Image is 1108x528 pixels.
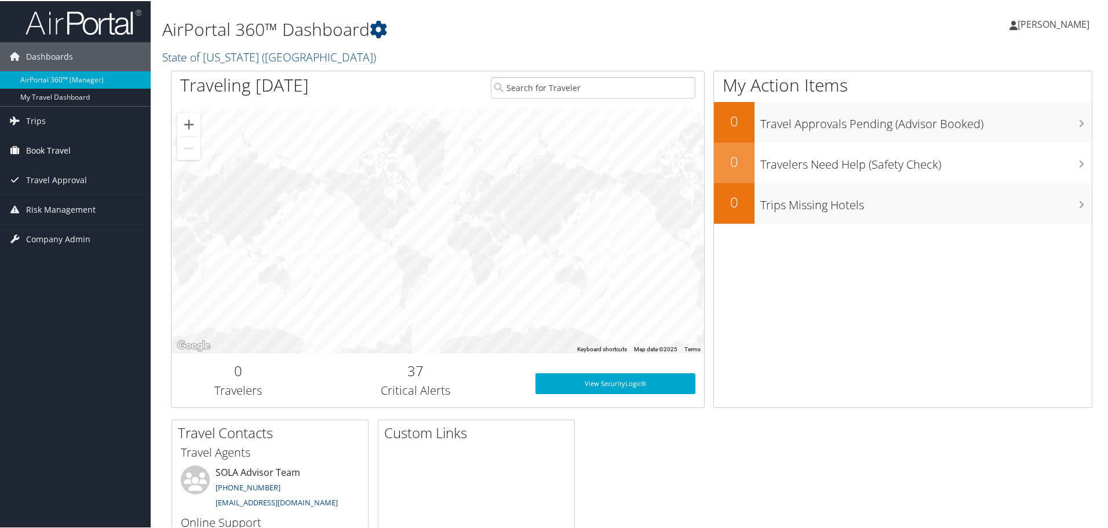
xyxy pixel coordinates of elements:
h3: Travel Agents [181,443,359,460]
h1: My Action Items [714,72,1092,96]
a: [PHONE_NUMBER] [216,481,280,491]
span: Book Travel [26,135,71,164]
li: SOLA Advisor Team [175,464,365,512]
a: Terms (opens in new tab) [684,345,701,351]
img: Google [174,337,213,352]
input: Search for Traveler [491,76,695,97]
a: Open this area in Google Maps (opens a new window) [174,337,213,352]
span: Company Admin [26,224,90,253]
h3: Travelers Need Help (Safety Check) [760,150,1092,172]
button: Zoom out [177,136,201,159]
h1: AirPortal 360™ Dashboard [162,16,788,41]
button: Zoom in [177,112,201,135]
h2: 0 [714,110,755,130]
span: [PERSON_NAME] [1018,17,1089,30]
span: Travel Approval [26,165,87,194]
button: Keyboard shortcuts [577,344,627,352]
a: View SecurityLogic® [535,372,695,393]
h2: 0 [714,151,755,170]
h2: 0 [180,360,296,380]
h3: Critical Alerts [314,381,518,398]
h1: Traveling [DATE] [180,72,309,96]
span: Map data ©2025 [634,345,677,351]
h2: 37 [314,360,518,380]
a: 0Travelers Need Help (Safety Check) [714,141,1092,182]
img: airportal-logo.png [25,8,141,35]
a: 0Trips Missing Hotels [714,182,1092,223]
span: Risk Management [26,194,96,223]
span: Dashboards [26,41,73,70]
a: [PERSON_NAME] [1009,6,1101,41]
h3: Travelers [180,381,296,398]
a: 0Travel Approvals Pending (Advisor Booked) [714,101,1092,141]
span: Trips [26,105,46,134]
h2: Travel Contacts [178,422,368,442]
h2: Custom Links [384,422,574,442]
h2: 0 [714,191,755,211]
h3: Trips Missing Hotels [760,190,1092,212]
h3: Travel Approvals Pending (Advisor Booked) [760,109,1092,131]
a: [EMAIL_ADDRESS][DOMAIN_NAME] [216,496,338,507]
a: State of [US_STATE] ([GEOGRAPHIC_DATA]) [162,48,379,64]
